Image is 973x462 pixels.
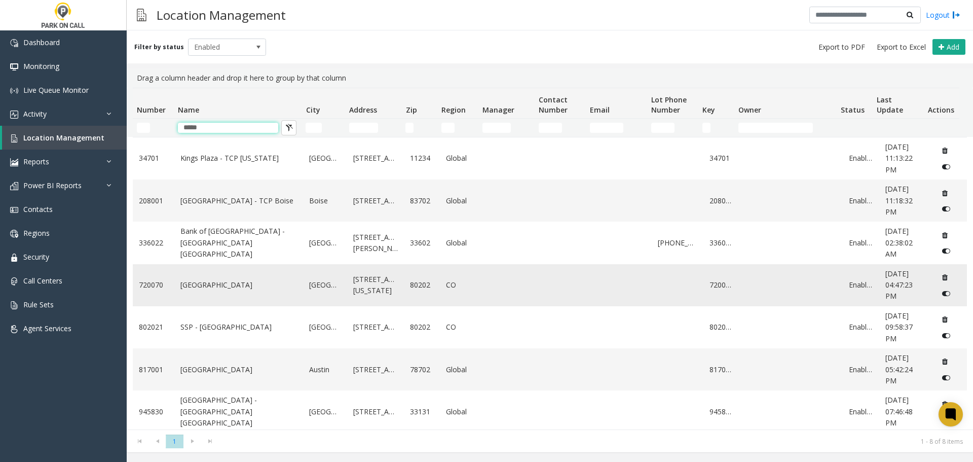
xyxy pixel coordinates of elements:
a: [DATE] 11:13:22 PM [885,141,925,175]
a: 34701 [139,153,168,164]
input: Contact Number Filter [539,123,563,133]
a: [GEOGRAPHIC_DATA] [309,237,341,248]
a: [DATE] 02:38:02 AM [885,226,925,260]
a: [GEOGRAPHIC_DATA] - [GEOGRAPHIC_DATA] [GEOGRAPHIC_DATA] [180,395,297,429]
span: City [306,105,320,115]
button: Add [932,39,965,55]
a: Austin [309,364,341,375]
a: 78702 [410,364,434,375]
td: Email Filter [586,119,647,137]
a: Enabled [849,279,873,291]
a: [DATE] 04:47:23 PM [885,268,925,302]
td: City Filter [302,119,345,137]
a: 336022 [139,237,168,248]
a: [STREET_ADDRESS] [353,195,398,206]
span: Zip [406,105,417,115]
a: [DATE] 07:46:48 PM [885,395,925,429]
span: Export to PDF [818,42,865,52]
kendo-pager-info: 1 - 8 of 8 items [225,437,963,446]
span: Security [23,252,49,262]
span: Dashboard [23,38,60,47]
input: Owner Filter [738,123,813,133]
a: [GEOGRAPHIC_DATA] [180,279,297,291]
a: Enabled [849,322,873,333]
span: Name [178,105,199,115]
a: [GEOGRAPHIC_DATA] [309,153,341,164]
a: 720070 [139,279,168,291]
a: 80202 [410,279,434,291]
a: CO [446,279,475,291]
a: Kings Plaza - TCP [US_STATE] [180,153,297,164]
span: Region [441,105,466,115]
a: [DATE] 11:18:32 PM [885,184,925,218]
a: Enabled [849,406,873,417]
span: Rule Sets [23,300,54,309]
span: Enabled [189,39,250,55]
a: 208001 [709,195,733,206]
span: Address [349,105,377,115]
button: Delete [937,353,953,370]
a: 34701 [709,153,733,164]
button: Delete [937,311,953,328]
td: Region Filter [437,119,478,137]
img: 'icon' [10,182,18,190]
button: Disable [937,159,956,175]
img: 'icon' [10,39,18,47]
a: 11234 [410,153,434,164]
a: [GEOGRAPHIC_DATA] [180,364,297,375]
img: 'icon' [10,206,18,214]
td: Contact Number Filter [535,119,586,137]
span: Monitoring [23,61,59,71]
a: Bank of [GEOGRAPHIC_DATA] - [GEOGRAPHIC_DATA] [GEOGRAPHIC_DATA] [180,226,297,260]
span: [DATE] 09:58:37 PM [885,311,913,343]
button: Disable [937,412,956,428]
a: 80202 [410,322,434,333]
span: [DATE] 11:13:22 PM [885,142,913,174]
label: Filter by status [134,43,184,52]
input: Number Filter [137,123,150,133]
span: Live Queue Monitor [23,85,89,95]
span: [DATE] 05:42:24 PM [885,353,913,385]
td: Manager Filter [478,119,535,137]
span: [DATE] 02:38:02 AM [885,226,913,259]
a: CO [446,322,475,333]
button: Disable [937,243,956,259]
span: Regions [23,228,50,238]
a: 817001 [139,364,168,375]
img: 'icon' [10,301,18,309]
a: 817001 [709,364,733,375]
a: 33131 [410,406,434,417]
a: Global [446,364,475,375]
a: [STREET_ADDRESS] [353,322,398,333]
a: Enabled [849,153,873,164]
a: [DATE] 05:42:24 PM [885,352,925,386]
img: 'icon' [10,325,18,333]
span: Number [137,105,166,115]
a: Location Management [2,126,127,150]
a: [GEOGRAPHIC_DATA] [309,279,341,291]
img: 'icon' [10,254,18,262]
button: Delete [937,269,953,286]
img: 'icon' [10,158,18,166]
input: Key Filter [702,123,710,133]
button: Export to PDF [814,40,869,54]
a: 802021 [139,322,168,333]
span: Contacts [23,204,53,214]
button: Delete [937,396,953,412]
a: 802021 [709,322,733,333]
td: Status Filter [837,119,873,137]
th: Actions [923,88,959,119]
button: Delete [937,227,953,243]
input: City Filter [306,123,321,133]
button: Disable [937,285,956,301]
span: Call Centers [23,276,62,286]
img: 'icon' [10,277,18,286]
button: Clear [281,120,296,135]
a: SSP - [GEOGRAPHIC_DATA] [180,322,297,333]
a: Global [446,237,475,248]
td: Last Update Filter [872,119,923,137]
img: 'icon' [10,87,18,95]
button: Disable [937,370,956,386]
img: 'icon' [10,230,18,238]
span: Reports [23,157,49,166]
